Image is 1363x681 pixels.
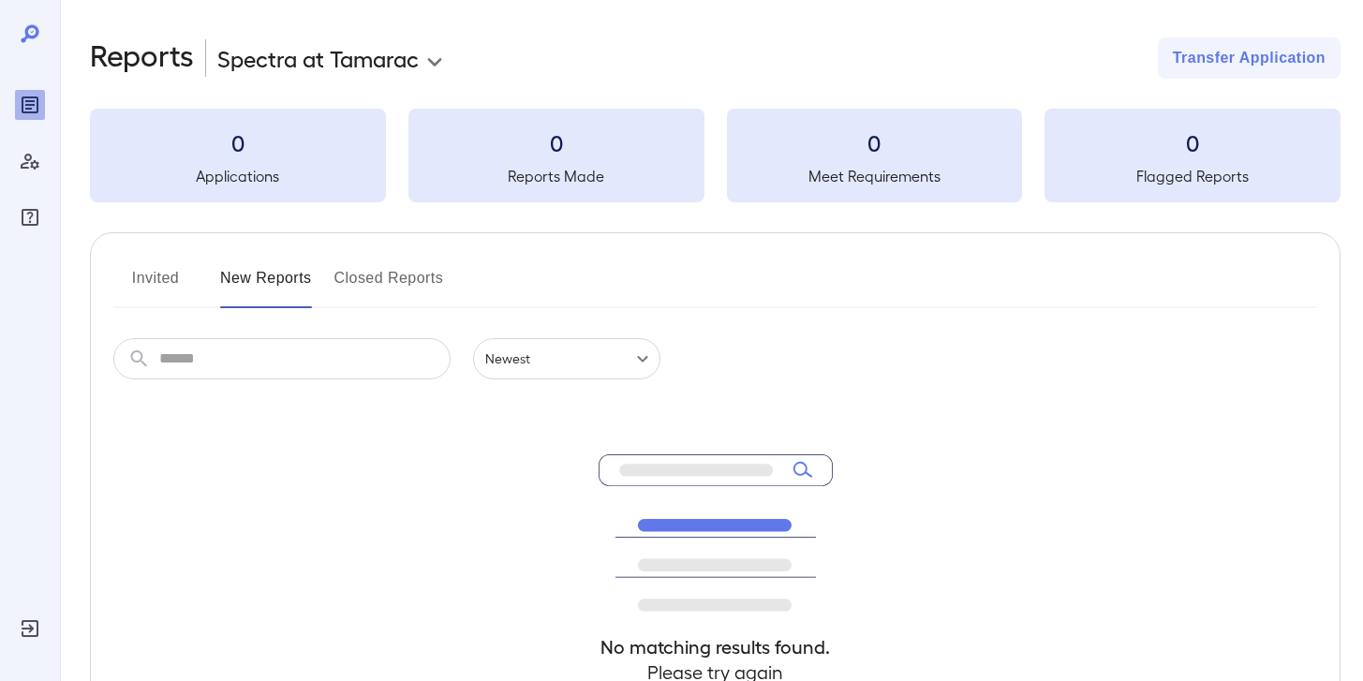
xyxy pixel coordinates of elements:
h3: 0 [727,127,1023,157]
button: Closed Reports [334,263,444,308]
button: Invited [113,263,198,308]
div: FAQ [15,202,45,232]
summary: 0Applications0Reports Made0Meet Requirements0Flagged Reports [90,109,1341,202]
h5: Applications [90,165,386,187]
p: Spectra at Tamarac [217,43,419,73]
h3: 0 [90,127,386,157]
div: Manage Users [15,146,45,176]
button: New Reports [220,263,312,308]
h5: Meet Requirements [727,165,1023,187]
div: Newest [473,338,660,379]
button: Transfer Application [1158,37,1341,79]
h3: 0 [1044,127,1341,157]
h5: Reports Made [408,165,704,187]
h4: No matching results found. [599,634,833,659]
div: Reports [15,90,45,120]
h3: 0 [408,127,704,157]
h2: Reports [90,37,194,79]
div: Log Out [15,614,45,644]
h5: Flagged Reports [1044,165,1341,187]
